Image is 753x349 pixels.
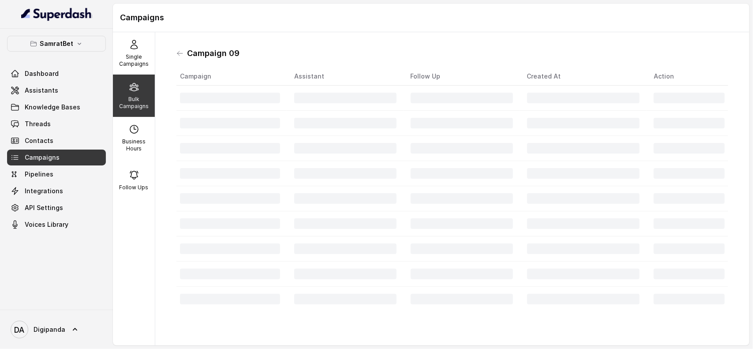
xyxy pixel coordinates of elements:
a: Assistants [7,83,106,98]
th: Campaign [176,68,287,86]
th: Follow Up [404,68,520,86]
p: Follow Ups [120,184,149,191]
p: Bulk Campaigns [116,96,151,110]
a: API Settings [7,200,106,216]
h1: Campaigns [120,11,742,25]
a: Knowledge Bases [7,99,106,115]
span: Contacts [25,136,53,145]
p: Business Hours [116,138,151,152]
span: Threads [25,120,51,128]
span: Campaigns [25,153,60,162]
span: Pipelines [25,170,53,179]
span: Assistants [25,86,58,95]
h1: Campaign 09 [187,46,240,60]
a: Integrations [7,183,106,199]
span: Voices Library [25,220,68,229]
span: Digipanda [34,325,65,334]
th: Action [647,68,728,86]
a: Digipanda [7,317,106,342]
text: DA [15,325,25,334]
span: Integrations [25,187,63,195]
button: SamratBet [7,36,106,52]
th: Created At [520,68,647,86]
a: Contacts [7,133,106,149]
p: Single Campaigns [116,53,151,68]
span: Dashboard [25,69,59,78]
a: Dashboard [7,66,106,82]
th: Assistant [287,68,404,86]
span: Knowledge Bases [25,103,80,112]
a: Voices Library [7,217,106,233]
span: API Settings [25,203,63,212]
a: Campaigns [7,150,106,165]
a: Threads [7,116,106,132]
p: SamratBet [40,38,73,49]
img: light.svg [21,7,92,21]
a: Pipelines [7,166,106,182]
